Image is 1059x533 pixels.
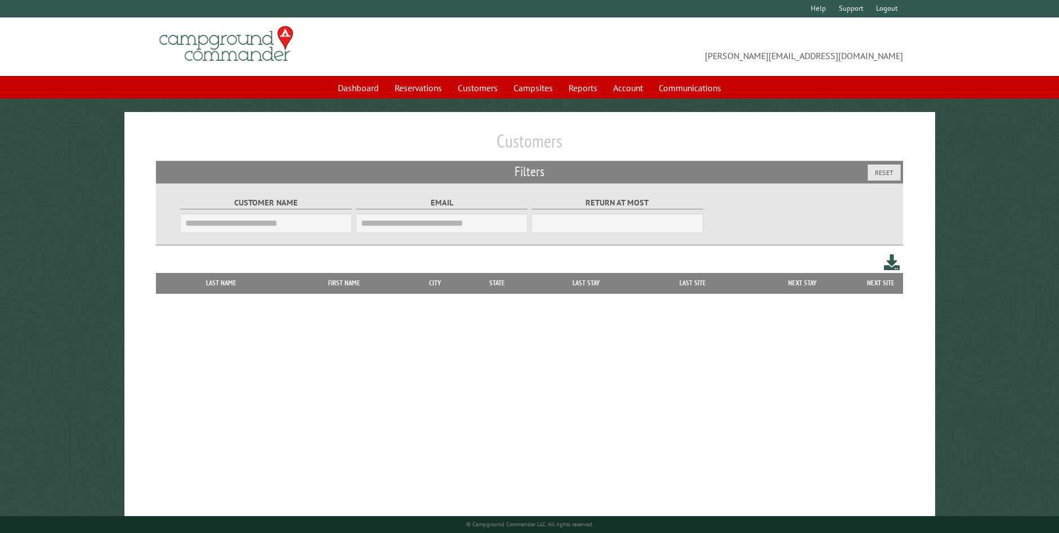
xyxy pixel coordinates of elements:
[466,521,593,528] small: © Campground Commander LLC. All rights reserved.
[746,273,858,293] th: Next Stay
[463,273,532,293] th: State
[156,22,297,66] img: Campground Commander
[507,77,560,98] a: Campsites
[531,196,704,209] label: Return at most
[281,273,407,293] th: First Name
[532,273,640,293] th: Last Stay
[652,77,728,98] a: Communications
[530,31,904,62] span: [PERSON_NAME][EMAIL_ADDRESS][DOMAIN_NAME]
[451,77,504,98] a: Customers
[180,196,352,209] label: Customer Name
[640,273,747,293] th: Last Site
[156,130,903,161] h1: Customers
[388,77,449,98] a: Reservations
[407,273,463,293] th: City
[356,196,528,209] label: Email
[156,161,903,182] h2: Filters
[868,164,901,181] button: Reset
[562,77,604,98] a: Reports
[858,273,903,293] th: Next Site
[331,77,386,98] a: Dashboard
[162,273,281,293] th: Last Name
[606,77,650,98] a: Account
[884,252,900,273] a: Download this customer list (.csv)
